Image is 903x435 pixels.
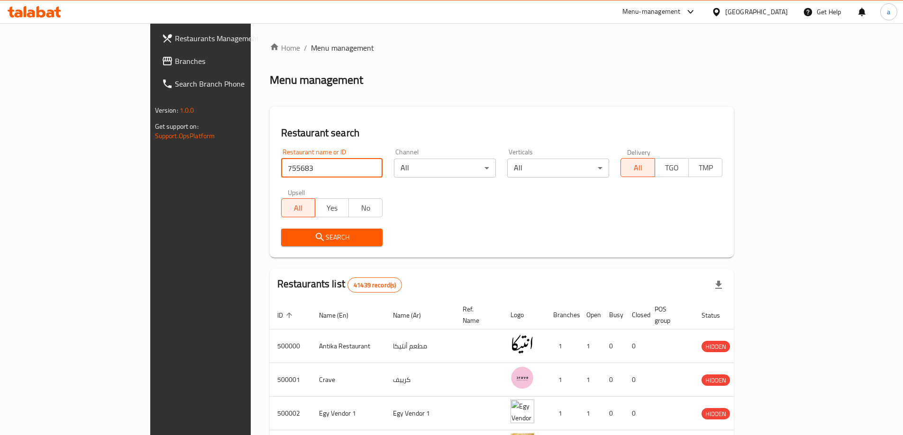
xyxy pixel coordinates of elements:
[155,130,215,142] a: Support.OpsPlatform
[693,161,719,175] span: TMP
[546,363,579,397] td: 1
[546,301,579,329] th: Branches
[285,201,311,215] span: All
[625,161,651,175] span: All
[702,341,730,352] span: HIDDEN
[579,301,602,329] th: Open
[155,120,199,133] span: Get support on:
[627,149,651,155] label: Delivery
[659,161,685,175] span: TGO
[311,329,385,363] td: Antika Restaurant
[347,277,402,293] div: Total records count
[546,397,579,430] td: 1
[620,158,655,177] button: All
[887,7,890,17] span: a
[725,7,788,17] div: [GEOGRAPHIC_DATA]
[546,329,579,363] td: 1
[507,159,609,178] div: All
[289,231,375,243] span: Search
[624,397,647,430] td: 0
[155,104,178,116] span: Version:
[315,198,349,217] button: Yes
[602,329,624,363] td: 0
[175,33,293,44] span: Restaurants Management
[707,274,730,296] div: Export file
[304,42,307,53] li: /
[281,229,383,246] button: Search
[311,397,385,430] td: Egy Vendor 1
[511,332,534,356] img: Antika Restaurant
[353,201,379,215] span: No
[175,78,293,89] span: Search Branch Phone
[394,159,496,178] div: All
[579,363,602,397] td: 1
[602,301,624,329] th: Busy
[385,397,455,430] td: Egy Vendor 1
[277,277,402,293] h2: Restaurants list
[319,201,345,215] span: Yes
[702,341,730,352] div: HIDDEN
[602,363,624,397] td: 0
[511,366,534,390] img: Crave
[655,303,683,326] span: POS group
[385,363,455,397] td: كرييف
[281,159,383,178] input: Search for restaurant name or ID..
[702,408,730,419] div: HIDDEN
[270,42,734,53] nav: breadcrumb
[348,198,383,217] button: No
[622,6,681,18] div: Menu-management
[277,310,295,321] span: ID
[154,27,301,50] a: Restaurants Management
[180,104,194,116] span: 1.0.0
[319,310,361,321] span: Name (En)
[624,363,647,397] td: 0
[154,50,301,72] a: Branches
[311,363,385,397] td: Crave
[655,158,689,177] button: TGO
[624,329,647,363] td: 0
[288,189,305,195] label: Upsell
[624,301,647,329] th: Closed
[311,42,374,53] span: Menu management
[579,329,602,363] td: 1
[385,329,455,363] td: مطعم أنتيكا
[702,375,730,386] span: HIDDEN
[348,281,401,290] span: 41439 record(s)
[270,72,363,88] h2: Menu management
[702,310,732,321] span: Status
[393,310,433,321] span: Name (Ar)
[281,198,315,217] button: All
[281,126,723,140] h2: Restaurant search
[503,301,546,329] th: Logo
[154,72,301,95] a: Search Branch Phone
[688,158,722,177] button: TMP
[579,397,602,430] td: 1
[175,55,293,67] span: Branches
[511,399,534,423] img: Egy Vendor 1
[602,397,624,430] td: 0
[702,408,730,419] span: HIDDEN
[463,303,492,326] span: Ref. Name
